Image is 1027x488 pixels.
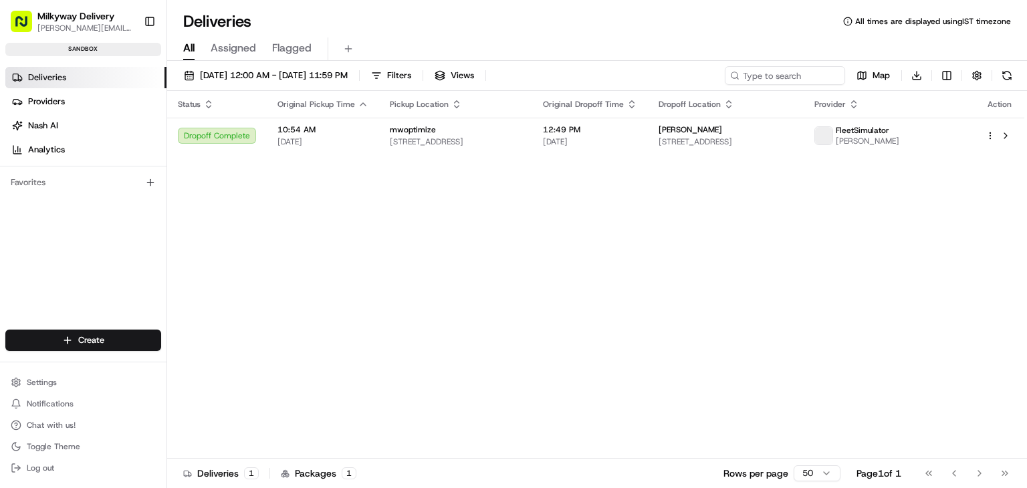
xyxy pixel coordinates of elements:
button: Milkyway Delivery[PERSON_NAME][EMAIL_ADDRESS][DOMAIN_NAME] [5,5,138,37]
span: [PERSON_NAME] [836,136,899,146]
span: mwoptimize [390,124,436,135]
span: Settings [27,377,57,388]
span: All [183,40,195,56]
span: Chat with us! [27,420,76,431]
span: Provider [814,99,846,110]
button: Log out [5,459,161,477]
span: Map [873,70,890,82]
button: Create [5,330,161,351]
span: 12:49 PM [543,124,637,135]
div: Favorites [5,172,161,193]
button: Map [850,66,896,85]
button: [PERSON_NAME][EMAIL_ADDRESS][DOMAIN_NAME] [37,23,133,33]
span: Original Dropoff Time [543,99,624,110]
span: Providers [28,96,65,108]
h1: Deliveries [183,11,251,32]
button: Milkyway Delivery [37,9,114,23]
button: Toggle Theme [5,437,161,456]
span: [STREET_ADDRESS] [390,136,522,147]
span: 10:54 AM [277,124,368,135]
span: Nash AI [28,120,58,132]
span: [DATE] [277,136,368,147]
button: Settings [5,373,161,392]
span: Log out [27,463,54,473]
div: Action [986,99,1014,110]
span: Dropoff Location [659,99,721,110]
span: Views [451,70,474,82]
button: Notifications [5,394,161,413]
span: [DATE] 12:00 AM - [DATE] 11:59 PM [200,70,348,82]
div: Page 1 of 1 [857,467,901,480]
p: Rows per page [723,467,788,480]
span: [STREET_ADDRESS] [659,136,793,147]
span: Analytics [28,144,65,156]
button: Views [429,66,480,85]
div: Deliveries [183,467,259,480]
div: sandbox [5,43,161,56]
a: Nash AI [5,115,166,136]
a: Deliveries [5,67,166,88]
span: Create [78,334,104,346]
button: Chat with us! [5,416,161,435]
input: Type to search [725,66,845,85]
div: 1 [342,467,356,479]
span: Toggle Theme [27,441,80,452]
span: [DATE] [543,136,637,147]
div: Packages [281,467,356,480]
span: All times are displayed using IST timezone [855,16,1011,27]
span: Notifications [27,398,74,409]
button: [DATE] 12:00 AM - [DATE] 11:59 PM [178,66,354,85]
span: Assigned [211,40,256,56]
span: FleetSimulator [836,125,889,136]
span: [PERSON_NAME] [659,124,722,135]
a: Analytics [5,139,166,160]
span: Deliveries [28,72,66,84]
button: Filters [365,66,417,85]
span: Flagged [272,40,312,56]
button: Refresh [998,66,1016,85]
div: 1 [244,467,259,479]
a: Providers [5,91,166,112]
span: Pickup Location [390,99,449,110]
span: Filters [387,70,411,82]
span: Status [178,99,201,110]
span: Original Pickup Time [277,99,355,110]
